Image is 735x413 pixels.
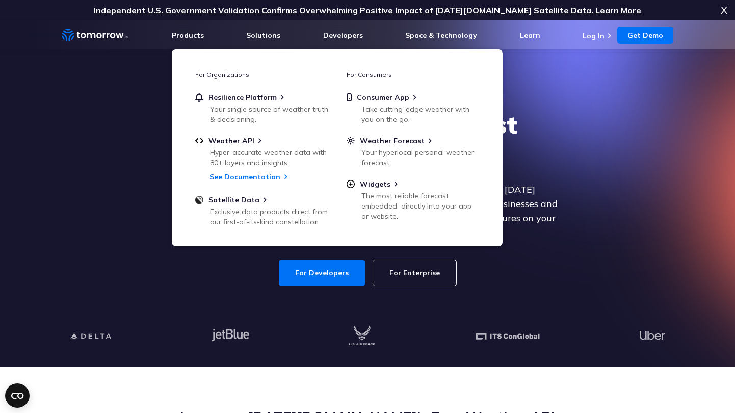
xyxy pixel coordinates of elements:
[520,31,540,40] a: Learn
[171,183,564,240] p: Get reliable and precise weather data through our free API. Count on [DATE][DOMAIN_NAME] for quic...
[208,93,277,102] span: Resilience Platform
[360,179,390,189] span: Widgets
[195,71,328,79] h3: For Organizations
[583,31,605,40] a: Log In
[172,31,204,40] a: Products
[279,260,365,286] a: For Developers
[62,28,128,43] a: Home link
[347,179,479,219] a: WidgetsThe most reliable forecast embedded directly into your app or website.
[347,136,479,166] a: Weather ForecastYour hyperlocal personal weather forecast.
[347,93,479,122] a: Consumer AppTake cutting-edge weather with you on the go.
[208,136,254,145] span: Weather API
[195,93,203,102] img: bell.svg
[210,206,329,227] div: Exclusive data products direct from our first-of-its-kind constellation
[373,260,456,286] a: For Enterprise
[195,195,328,225] a: Satellite DataExclusive data products direct from our first-of-its-kind constellation
[347,93,352,102] img: mobile.svg
[210,104,329,124] div: Your single source of weather truth & decisioning.
[5,383,30,408] button: Open CMP widget
[347,179,355,189] img: plus-circle.svg
[360,136,425,145] span: Weather Forecast
[246,31,280,40] a: Solutions
[347,71,479,79] h3: For Consumers
[171,109,564,170] h1: Explore the World’s Best Weather API
[361,104,480,124] div: Take cutting-edge weather with you on the go.
[405,31,477,40] a: Space & Technology
[195,93,328,122] a: Resilience PlatformYour single source of weather truth & decisioning.
[323,31,363,40] a: Developers
[195,195,203,204] img: satellite-data-menu.png
[195,136,328,166] a: Weather APIHyper-accurate weather data with 80+ layers and insights.
[361,191,480,221] div: The most reliable forecast embedded directly into your app or website.
[357,93,409,102] span: Consumer App
[209,172,280,182] a: See Documentation
[347,136,355,145] img: sun.svg
[361,147,480,168] div: Your hyperlocal personal weather forecast.
[617,27,673,44] a: Get Demo
[195,136,203,145] img: api.svg
[208,195,259,204] span: Satellite Data
[94,5,641,15] a: Independent U.S. Government Validation Confirms Overwhelming Positive Impact of [DATE][DOMAIN_NAM...
[210,147,329,168] div: Hyper-accurate weather data with 80+ layers and insights.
